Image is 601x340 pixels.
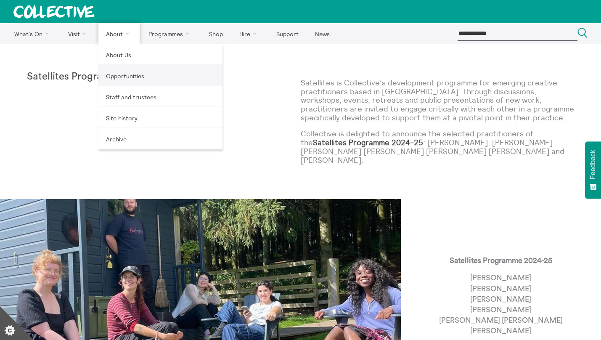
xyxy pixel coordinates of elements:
[269,23,306,44] a: Support
[98,23,140,44] a: About
[307,23,337,44] a: News
[313,138,423,147] strong: Satellites Programme 2024-25
[141,23,200,44] a: Programmes
[232,23,267,44] a: Hire
[201,23,230,44] a: Shop
[301,130,575,165] p: Collective is delighted to announce the selected practitioners of the : [PERSON_NAME], [PERSON_NA...
[589,150,597,179] span: Feedback
[98,128,222,149] a: Archive
[98,107,222,128] a: Site history
[301,79,575,122] p: Satellites is Collective’s development programme for emerging creative practitioners based in [GE...
[27,72,125,82] strong: Satellites Programme
[585,141,601,199] button: Feedback - Show survey
[7,23,59,44] a: What's On
[98,44,222,65] a: About Us
[98,86,222,107] a: Staff and trustees
[439,273,563,336] p: [PERSON_NAME] [PERSON_NAME] [PERSON_NAME] [PERSON_NAME] [PERSON_NAME] [PERSON_NAME] [PERSON_NAME]
[98,65,222,86] a: Opportunities
[61,23,97,44] a: Visit
[450,257,552,264] strong: Satellites Programme 2024-25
